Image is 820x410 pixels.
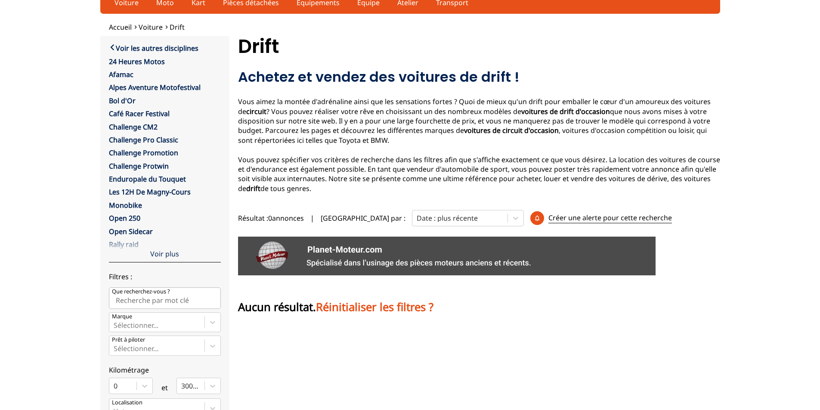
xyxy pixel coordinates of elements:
[112,313,132,321] p: Marque
[112,336,145,344] p: Prêt à piloter
[109,200,142,210] a: Monobike
[238,36,720,57] h1: Drift
[109,70,133,79] a: Afamac
[112,399,142,407] p: Localisation
[109,22,132,32] a: Accueil
[109,187,191,197] a: Les 12H De Magny-Cours
[109,43,198,53] a: Voir les autres disciplines
[238,68,720,86] h2: Achetez et vendez des voitures de drift !
[112,288,170,296] p: Que recherchez-vous ?
[139,22,163,32] a: Voiture
[109,365,221,375] p: Kilométrage
[109,174,186,184] a: Enduropale du Touquet
[109,227,153,236] a: Open Sidecar
[238,97,720,193] p: Vous aimez la montée d'adrénaline ainsi que les sensations fortes ? Quoi de mieux qu'un drift pou...
[109,272,221,281] p: Filtres :
[109,233,221,262] div: Voir plus
[310,213,314,223] span: |
[548,213,672,223] p: Créer une alerte pour cette recherche
[238,213,304,223] span: Résultat : 0 annonces
[109,122,158,132] a: Challenge CM2
[109,287,221,309] input: Que recherchez-vous ?
[109,135,178,145] a: Challenge Pro Classic
[316,299,433,314] span: Réinitialiser les filtres ?
[464,126,559,135] strong: voitures de circuit d'occasion
[170,22,185,32] a: Drift
[109,213,140,223] a: Open 250
[109,161,169,171] a: Challenge Protwin
[109,96,136,105] a: Bol d'Or
[114,382,115,390] input: 0
[114,321,115,329] input: MarqueSélectionner...
[181,382,183,390] input: 300000
[161,383,168,392] p: et
[114,345,115,352] input: Prêt à piloterSélectionner...
[109,109,170,118] a: Café Racer Festival
[109,148,178,157] a: Challenge Promotion
[246,184,260,193] strong: drift
[246,107,266,116] strong: circuit
[109,83,201,92] a: Alpes Aventure Motofestival
[521,107,610,116] strong: voitures de drift d'occasion
[321,213,405,223] p: [GEOGRAPHIC_DATA] par :
[109,57,165,66] a: 24 Heures Motos
[238,299,433,315] p: Aucun résultat.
